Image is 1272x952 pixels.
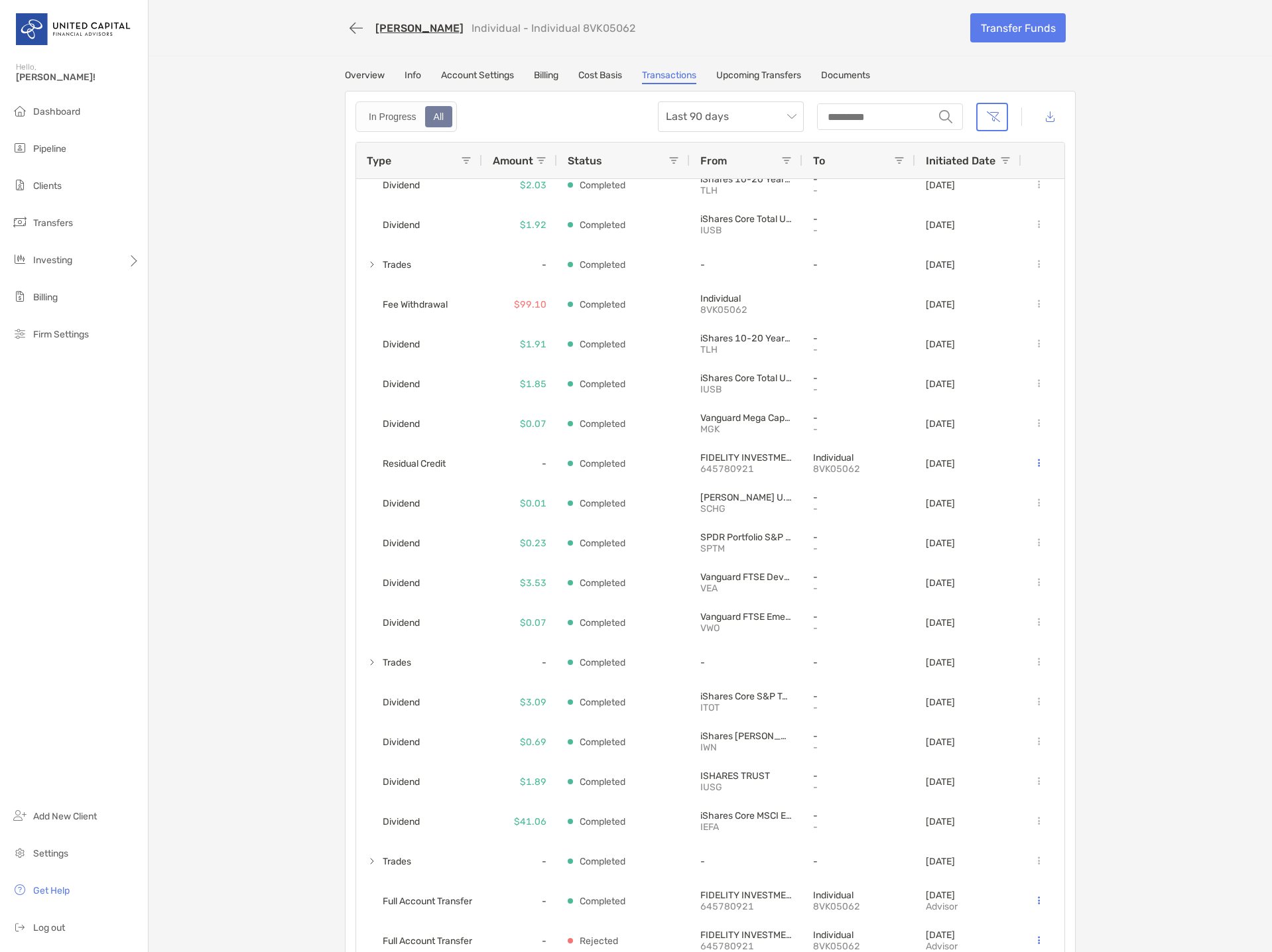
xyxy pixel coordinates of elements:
div: All [426,107,452,126]
span: Full Account Transfer [383,890,472,912]
p: [DATE] [926,890,958,901]
div: - [482,841,557,881]
p: SPTM [700,543,792,554]
p: - [813,344,905,355]
p: - [813,731,905,742]
p: - [813,691,905,702]
span: Billing [33,292,58,303]
span: Dividend [383,572,420,594]
p: Completed [580,694,625,711]
a: Upcoming Transfers [716,70,801,84]
p: - [813,259,905,270]
span: Dividend [383,771,420,793]
span: Add New Client [33,811,97,822]
button: Clear filters [976,103,1008,131]
p: - [813,185,905,196]
p: VWO [700,623,792,634]
p: Completed [580,416,625,432]
p: 645780921 [700,901,792,912]
p: - [813,611,905,623]
p: - [813,543,905,554]
p: - [813,225,905,236]
span: Dividend [383,532,420,554]
span: Log out [33,922,65,933]
p: - [813,782,905,793]
p: [DATE] [926,339,955,350]
p: - [813,424,905,435]
p: Completed [580,734,625,750]
img: add_new_client icon [12,807,28,823]
p: advisor [926,901,958,912]
p: [DATE] [926,856,955,867]
p: [DATE] [926,180,955,191]
p: $2.03 [520,177,546,194]
p: - [700,657,792,668]
p: Individual [700,293,792,304]
p: FIDELITY INVESTMENTS [700,890,792,901]
a: Transactions [642,70,696,84]
span: Dividend [383,811,420,833]
p: iShares Core MSCI EAFE ETF [700,810,792,821]
p: TLH [700,344,792,355]
p: [DATE] [926,617,955,628]
p: - [813,623,905,634]
p: 8VK05062 [813,941,905,952]
p: - [813,333,905,344]
p: - [700,856,792,867]
div: - [482,881,557,921]
span: Dividend [383,333,420,355]
img: dashboard icon [12,103,28,119]
p: $1.91 [520,336,546,353]
p: Schwab U.S. Large-Cap Growth ETF [700,492,792,503]
div: - [482,245,557,284]
a: Overview [345,70,385,84]
p: $0.23 [520,535,546,552]
span: Type [367,154,391,167]
p: ITOT [700,702,792,713]
span: Pipeline [33,143,66,154]
span: Dividend [383,612,420,634]
p: - [813,702,905,713]
p: IUSB [700,384,792,395]
p: [DATE] [926,657,955,668]
p: $3.53 [520,575,546,591]
p: $99.10 [514,296,546,313]
p: - [813,503,905,514]
p: Completed [580,376,625,392]
span: Trades [383,851,411,872]
span: Clients [33,180,62,192]
p: iShares Core Total USD Bond Market ETF [700,373,792,384]
a: Cost Basis [578,70,622,84]
p: Completed [580,813,625,830]
p: Completed [580,853,625,870]
span: Dividend [383,174,420,196]
span: Transfers [33,217,73,229]
p: $41.06 [514,813,546,830]
p: Individual [813,929,905,941]
p: Completed [580,615,625,631]
p: MGK [700,424,792,435]
p: Completed [580,495,625,512]
span: Firm Settings [33,329,89,340]
p: 8VK05062 [813,901,905,912]
p: [DATE] [926,259,955,270]
span: Dividend [383,413,420,435]
p: $1.92 [520,217,546,233]
img: investing icon [12,251,28,267]
img: pipeline icon [12,140,28,156]
p: - [813,742,905,753]
p: Completed [580,257,625,273]
p: [DATE] [926,816,955,827]
span: To [813,154,825,167]
p: 8VK05062 [813,463,905,475]
span: Last 90 days [666,102,796,131]
p: FIDELITY INVESTMENTS [700,452,792,463]
a: Info [405,70,421,84]
p: - [700,259,792,270]
img: billing icon [12,288,28,304]
span: Dividend [383,731,420,753]
p: FIDELITY INVESTMENTS [700,929,792,941]
p: iShares 10-20 Year Treasury Bond ETF [700,174,792,185]
span: Full Account Transfer [383,930,472,952]
span: Fee Withdrawal [383,294,448,316]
